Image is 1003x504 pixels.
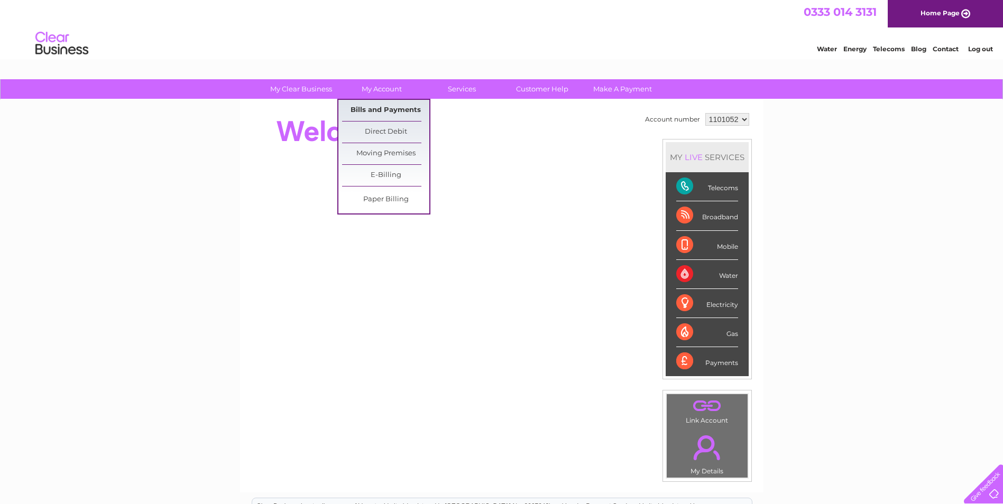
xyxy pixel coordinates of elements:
[418,79,505,99] a: Services
[817,45,837,53] a: Water
[342,143,429,164] a: Moving Premises
[257,79,345,99] a: My Clear Business
[642,110,703,128] td: Account number
[676,318,738,347] div: Gas
[804,5,877,18] a: 0333 014 3131
[676,201,738,230] div: Broadband
[579,79,666,99] a: Make A Payment
[342,189,429,210] a: Paper Billing
[338,79,425,99] a: My Account
[968,45,993,53] a: Log out
[911,45,926,53] a: Blog
[933,45,959,53] a: Contact
[35,27,89,60] img: logo.png
[666,394,748,427] td: Link Account
[252,6,752,51] div: Clear Business is a trading name of Verastar Limited (registered in [GEOGRAPHIC_DATA] No. 3667643...
[843,45,867,53] a: Energy
[676,172,738,201] div: Telecoms
[342,122,429,143] a: Direct Debit
[873,45,905,53] a: Telecoms
[676,347,738,376] div: Payments
[499,79,586,99] a: Customer Help
[342,165,429,186] a: E-Billing
[342,100,429,121] a: Bills and Payments
[676,260,738,289] div: Water
[676,231,738,260] div: Mobile
[666,426,748,478] td: My Details
[666,142,749,172] div: MY SERVICES
[683,152,705,162] div: LIVE
[676,289,738,318] div: Electricity
[669,429,745,466] a: .
[669,397,745,415] a: .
